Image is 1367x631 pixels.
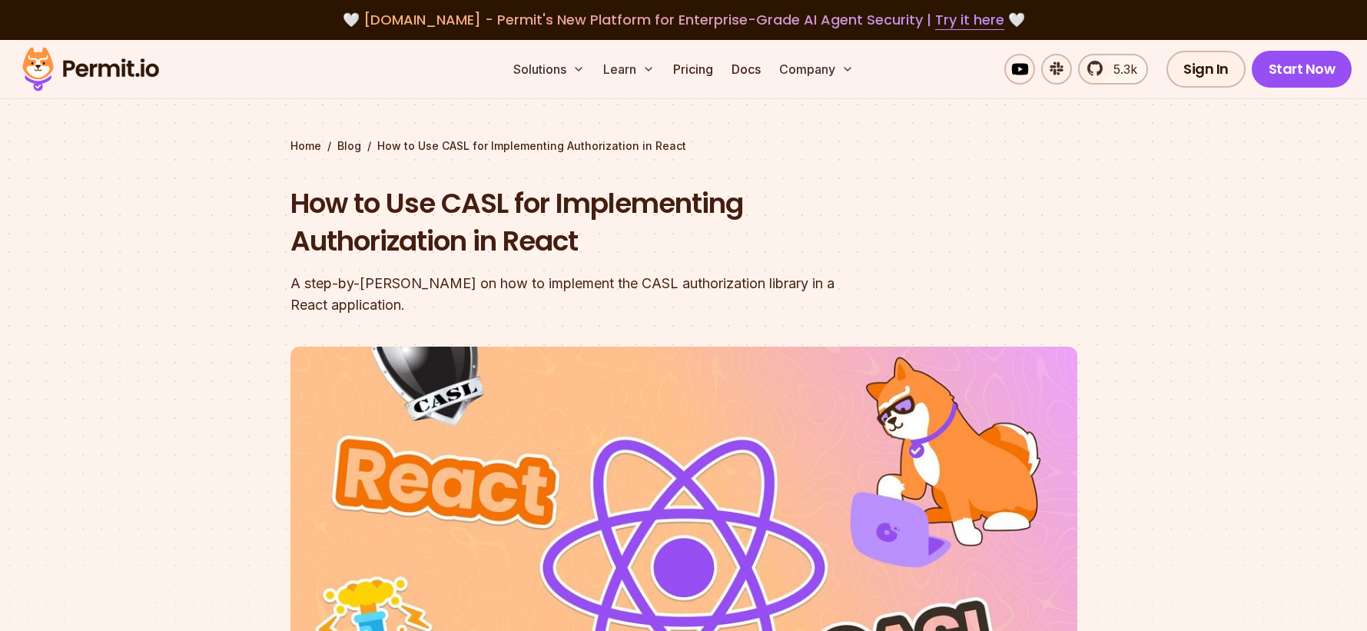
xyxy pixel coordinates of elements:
[290,138,321,154] a: Home
[363,10,1004,29] span: [DOMAIN_NAME] - Permit's New Platform for Enterprise-Grade AI Agent Security |
[37,9,1330,31] div: 🤍 🤍
[725,54,767,85] a: Docs
[1252,51,1352,88] a: Start Now
[773,54,860,85] button: Company
[15,43,166,95] img: Permit logo
[597,54,661,85] button: Learn
[667,54,719,85] a: Pricing
[290,273,881,316] div: A step-by-[PERSON_NAME] on how to implement the CASL authorization library in a React application.
[290,138,1077,154] div: / /
[290,184,881,261] h1: How to Use CASL for Implementing Authorization in React
[1166,51,1246,88] a: Sign In
[507,54,591,85] button: Solutions
[337,138,361,154] a: Blog
[935,10,1004,30] a: Try it here
[1078,54,1148,85] a: 5.3k
[1104,60,1137,78] span: 5.3k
